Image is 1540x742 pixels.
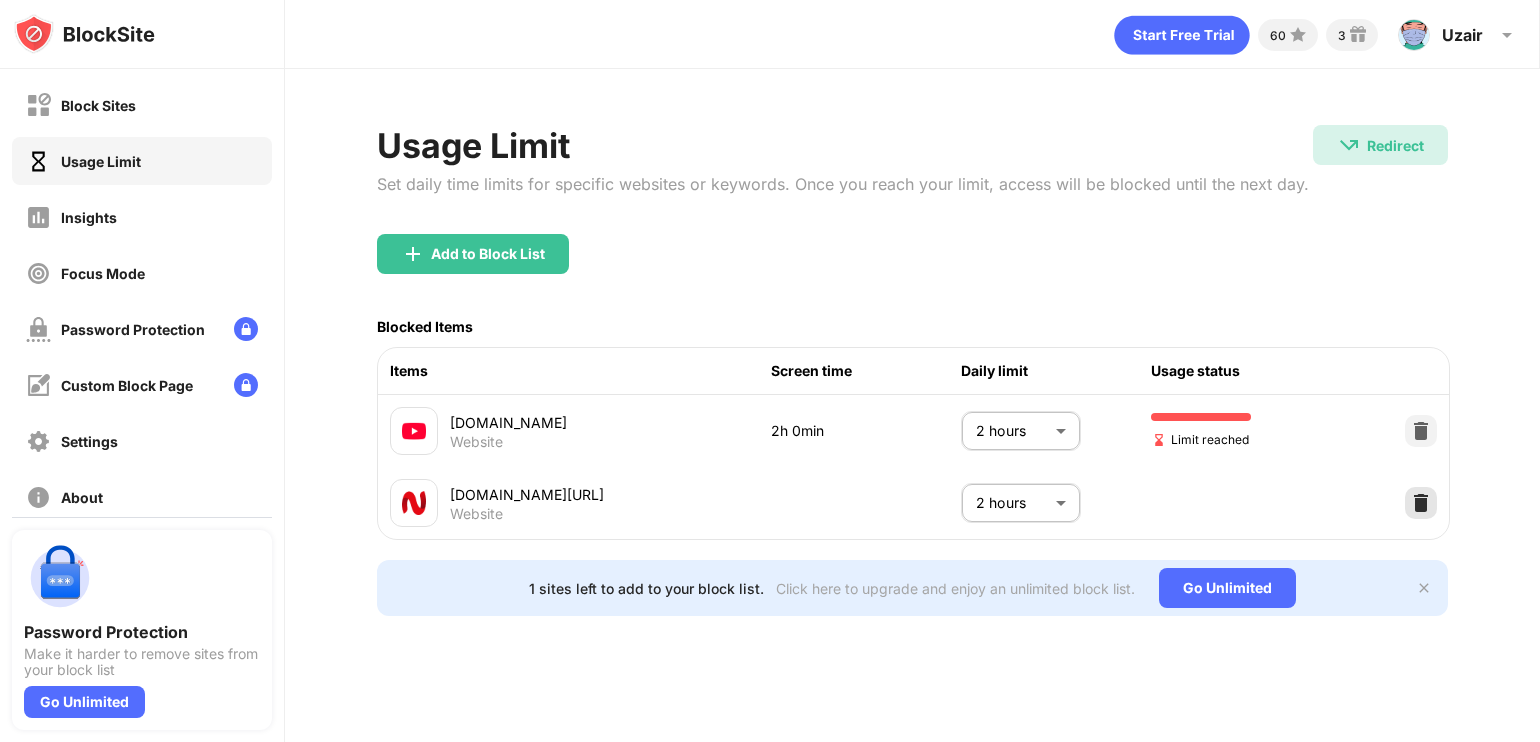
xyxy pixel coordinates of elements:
div: Custom Block Page [61,377,193,394]
div: Go Unlimited [24,686,145,718]
div: Set daily time limits for specific websites or keywords. Once you reach your limit, access will b... [377,174,1309,194]
div: 1 sites left to add to your block list. [529,580,764,597]
img: ACg8ocLqQ34mChUeinnkfi_iFanDZSr2h-w1TJNmkgY7EeE4aZ7Kj-9n=s96-c [1398,19,1430,51]
div: About [61,489,103,506]
div: Usage Limit [377,125,1309,166]
div: [DOMAIN_NAME][URL] [450,484,770,505]
img: insights-off.svg [26,205,51,230]
img: time-usage-on.svg [26,149,51,174]
div: animation [1114,15,1250,55]
div: Settings [61,433,118,450]
div: Click here to upgrade and enjoy an unlimited block list. [776,580,1135,597]
div: Make it harder to remove sites from your block list [24,646,260,678]
div: Block Sites [61,97,136,114]
img: password-protection-off.svg [26,317,51,342]
div: Add to Block List [431,246,545,262]
p: 2 hours [976,492,1048,514]
img: lock-menu.svg [234,373,258,397]
div: Password Protection [61,321,205,338]
div: Usage status [1151,360,1341,382]
div: Usage Limit [61,153,141,170]
div: Website [450,433,503,451]
div: [DOMAIN_NAME] [450,412,770,433]
img: reward-small.svg [1346,23,1370,47]
div: Blocked Items [377,318,473,335]
img: favicons [402,491,426,515]
div: 2h 0min [771,420,961,442]
img: favicons [402,419,426,443]
div: Password Protection [24,622,260,642]
div: 3 [1338,28,1346,43]
img: lock-menu.svg [234,317,258,341]
img: block-off.svg [26,93,51,118]
div: 60 [1270,28,1286,43]
div: Uzair [1442,25,1483,45]
div: Screen time [771,360,961,382]
div: Website [450,505,503,523]
img: hourglass-end.svg [1151,432,1167,448]
div: Insights [61,209,117,226]
img: x-button.svg [1416,580,1432,596]
div: Go Unlimited [1159,568,1296,608]
img: customize-block-page-off.svg [26,373,51,398]
img: logo-blocksite.svg [14,14,155,54]
div: Focus Mode [61,265,145,282]
img: push-password-protection.svg [24,542,96,614]
div: Items [390,360,770,382]
img: settings-off.svg [26,429,51,454]
p: 2 hours [976,420,1048,442]
img: points-small.svg [1286,23,1310,47]
span: Limit reached [1151,430,1249,449]
div: Daily limit [961,360,1151,382]
img: focus-off.svg [26,261,51,286]
img: about-off.svg [26,485,51,510]
div: Redirect [1367,137,1424,154]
